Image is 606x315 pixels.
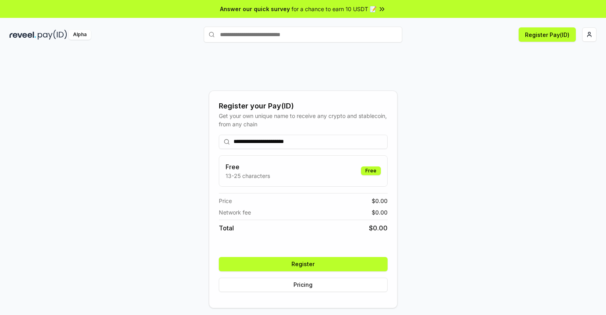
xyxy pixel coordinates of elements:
[372,208,388,216] span: $ 0.00
[219,257,388,271] button: Register
[291,5,376,13] span: for a chance to earn 10 USDT 📝
[219,223,234,233] span: Total
[69,30,91,40] div: Alpha
[219,197,232,205] span: Price
[519,27,576,42] button: Register Pay(ID)
[226,172,270,180] p: 13-25 characters
[220,5,290,13] span: Answer our quick survey
[219,208,251,216] span: Network fee
[219,112,388,128] div: Get your own unique name to receive any crypto and stablecoin, from any chain
[372,197,388,205] span: $ 0.00
[38,30,67,40] img: pay_id
[226,162,270,172] h3: Free
[219,278,388,292] button: Pricing
[10,30,36,40] img: reveel_dark
[369,223,388,233] span: $ 0.00
[219,100,388,112] div: Register your Pay(ID)
[361,166,381,175] div: Free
